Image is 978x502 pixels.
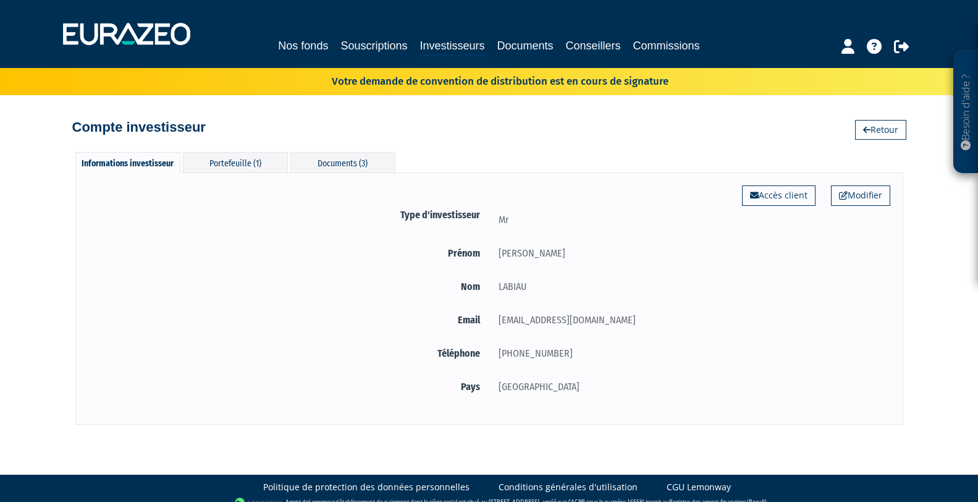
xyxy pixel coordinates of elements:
div: [PHONE_NUMBER] [489,346,890,361]
div: Documents (3) [290,152,395,172]
label: Nom [88,279,489,294]
label: Type d'investisseur [88,207,489,223]
div: LABIAU [489,279,890,294]
a: Conseillers [566,37,621,54]
div: Mr [489,212,890,228]
a: Modifier [831,185,890,205]
a: Politique de protection des données personnelles [263,481,470,493]
label: Email [88,312,489,328]
a: CGU Lemonway [667,481,731,493]
div: [EMAIL_ADDRESS][DOMAIN_NAME] [489,312,890,328]
a: Conditions générales d'utilisation [499,481,638,493]
a: Documents [497,37,554,54]
label: Téléphone [88,346,489,361]
img: 1732889491-logotype_eurazeo_blanc_rvb.png [63,23,190,45]
a: Nos fonds [278,37,328,54]
p: Votre demande de convention de distribution est en cours de signature [296,71,668,89]
label: Prénom [88,245,489,261]
a: Investisseurs [419,37,484,56]
a: Souscriptions [340,37,407,54]
div: [GEOGRAPHIC_DATA] [489,379,890,394]
div: Portefeuille (1) [183,152,288,172]
div: [PERSON_NAME] [489,245,890,261]
a: Accès client [742,185,816,205]
div: Informations investisseur [75,152,180,173]
a: Commissions [633,37,700,54]
h4: Compte investisseur [72,120,206,135]
p: Besoin d'aide ? [959,56,973,168]
label: Pays [88,379,489,394]
a: Retour [855,120,906,140]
